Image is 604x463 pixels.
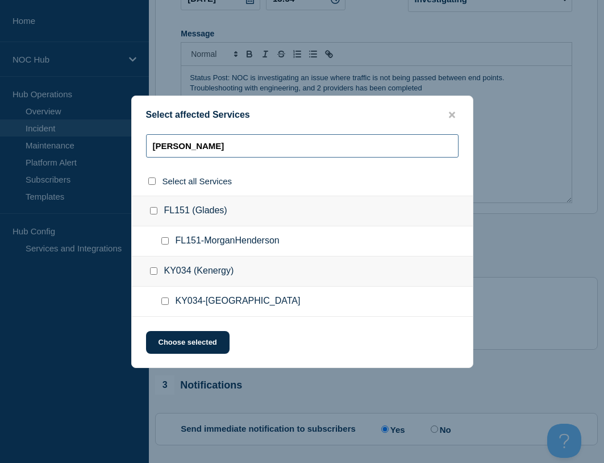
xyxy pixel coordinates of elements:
[150,207,157,214] input: FL151 (Glades) checkbox
[146,134,459,158] input: Search
[163,176,232,186] span: Select all Services
[161,237,169,245] input: FL151-MorganHenderson checkbox
[132,257,473,287] div: KY034 (Kenergy)
[146,331,230,354] button: Choose selected
[132,110,473,121] div: Select affected Services
[176,296,301,307] span: KY034-[GEOGRAPHIC_DATA]
[132,196,473,226] div: FL151 (Glades)
[176,235,280,247] span: FL151-MorganHenderson
[445,110,459,121] button: close button
[161,297,169,305] input: KY034-MORGANFIELD checkbox
[150,267,157,275] input: KY034 (Kenergy) checkbox
[148,177,156,185] input: select all checkbox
